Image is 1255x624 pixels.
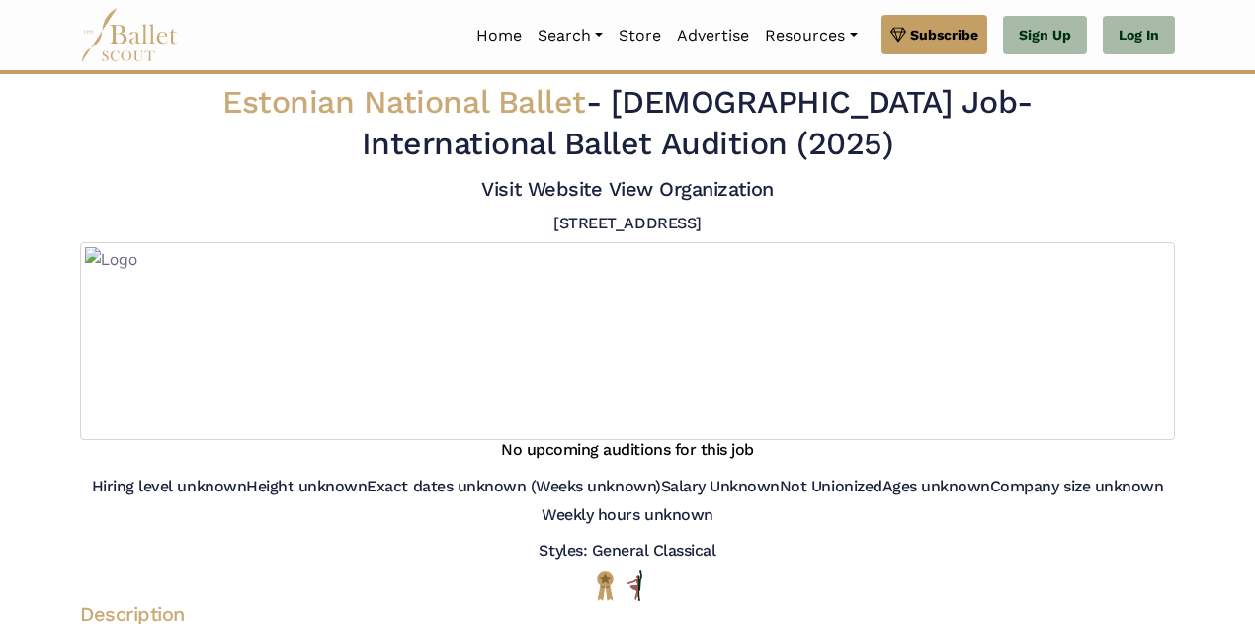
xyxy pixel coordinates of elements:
img: gem.svg [890,24,906,45]
a: Sign Up [1003,16,1087,55]
h5: Company size unknown [990,477,1163,497]
h5: Hiring level unknown [92,477,246,497]
a: Advertise [669,15,757,56]
a: Visit Website [481,177,602,201]
a: Resources [757,15,865,56]
h5: There may be more auditions, but they are not currently listed on the our site. [501,440,754,461]
h5: Weekly hours unknown [542,505,712,526]
h5: [STREET_ADDRESS] [553,214,701,234]
span: [DEMOGRAPHIC_DATA] Job [611,83,1017,121]
a: Search [530,15,611,56]
a: View Organization [609,177,774,201]
img: Logo [80,242,1175,440]
img: All [627,570,642,601]
h5: Ages unknown [882,477,990,497]
h5: Height unknown [246,477,367,497]
h5: Styles: General Classical [539,541,715,562]
span: Subscribe [910,24,978,45]
a: Store [611,15,669,56]
h5: Not Unionized [780,477,882,497]
a: Log In [1103,16,1175,55]
h5: Salary Unknown [661,477,780,497]
h5: Exact dates unknown (Weeks unknown) [367,477,660,497]
span: Estonian National Ballet [222,83,585,121]
h2: - - International Ballet Audition (2025) [174,82,1081,164]
img: National [593,570,618,600]
a: Home [468,15,530,56]
a: Subscribe [881,15,987,54]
